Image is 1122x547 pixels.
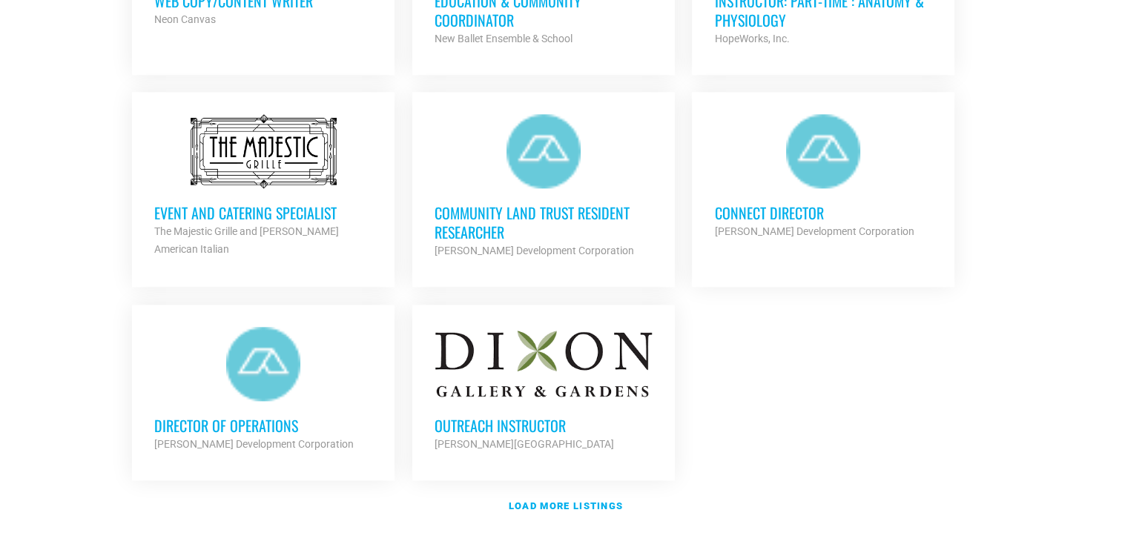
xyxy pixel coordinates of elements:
[154,225,339,255] strong: The Majestic Grille and [PERSON_NAME] American Italian
[714,225,914,237] strong: [PERSON_NAME] Development Corporation
[124,489,999,523] a: Load more listings
[132,305,395,475] a: Director of Operations [PERSON_NAME] Development Corporation
[435,416,653,435] h3: Outreach Instructor
[714,33,789,44] strong: HopeWorks, Inc.
[509,500,623,511] strong: Load more listings
[154,438,354,450] strong: [PERSON_NAME] Development Corporation
[412,92,675,282] a: Community Land Trust Resident Researcher [PERSON_NAME] Development Corporation
[132,92,395,280] a: Event and Catering Specialist The Majestic Grille and [PERSON_NAME] American Italian
[435,33,572,44] strong: New Ballet Ensemble & School
[412,305,675,475] a: Outreach Instructor [PERSON_NAME][GEOGRAPHIC_DATA]
[154,416,372,435] h3: Director of Operations
[154,203,372,222] h3: Event and Catering Specialist
[154,13,216,25] strong: Neon Canvas
[692,92,954,262] a: Connect Director [PERSON_NAME] Development Corporation
[435,438,614,450] strong: [PERSON_NAME][GEOGRAPHIC_DATA]
[435,245,634,256] strong: [PERSON_NAME] Development Corporation
[714,203,932,222] h3: Connect Director
[435,203,653,242] h3: Community Land Trust Resident Researcher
